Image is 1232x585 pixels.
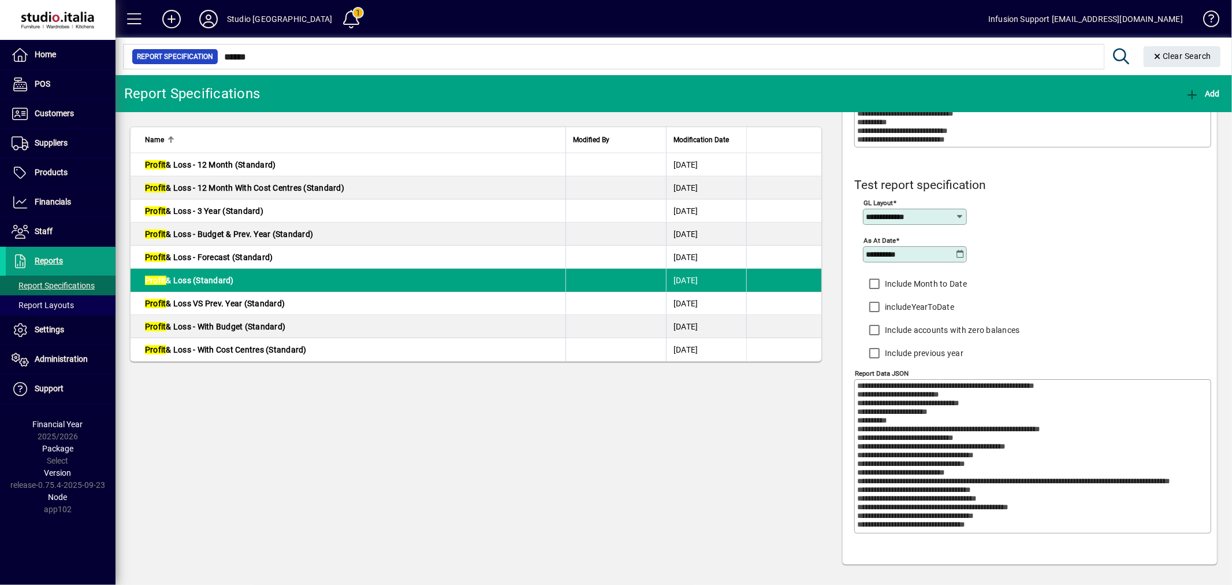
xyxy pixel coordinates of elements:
td: [DATE] [666,223,746,246]
a: Knowledge Base [1194,2,1218,40]
span: Staff [35,227,53,236]
span: & Loss (Standard) [145,276,234,285]
a: Report Layouts [6,295,116,315]
a: Report Specifications [6,276,116,295]
span: Settings [35,325,64,334]
span: Products [35,168,68,177]
span: Name [145,134,164,146]
span: Support [35,384,64,393]
span: Node [49,493,68,502]
span: Modification Date [673,134,729,146]
mat-label: Report Data JSON [855,369,909,377]
label: Include previous year [883,347,963,359]
span: & Loss - Forecast (Standard) [145,253,273,262]
span: Report Specification [137,51,213,62]
a: Staff [6,217,116,246]
em: Profit [145,206,166,216]
span: Home [35,50,56,59]
td: [DATE] [666,315,746,338]
span: POS [35,79,50,88]
label: includeYearToDate [883,301,954,313]
span: & Loss - 12 Month With Cost Centres (Standard) [145,183,344,192]
span: Financial Year [33,420,83,429]
div: Report Specifications [124,84,260,103]
span: Reports [35,256,63,265]
div: Name [145,134,559,146]
em: Profit [145,299,166,308]
span: Package [42,444,73,453]
em: Profit [145,160,166,169]
em: Profit [145,253,166,262]
span: Clear Search [1153,51,1212,61]
span: & Loss VS Prev. Year (Standard) [145,299,285,308]
a: Suppliers [6,129,116,158]
span: Modified By [573,134,609,146]
a: POS [6,70,116,99]
div: Infusion Support [EMAIL_ADDRESS][DOMAIN_NAME] [988,10,1183,28]
label: Include Month to Date [883,278,967,290]
div: Studio [GEOGRAPHIC_DATA] [227,10,332,28]
em: Profit [145,322,166,331]
em: Profit [145,183,166,192]
span: & Loss - With Budget (Standard) [145,322,285,331]
a: Financials [6,188,116,217]
a: Administration [6,345,116,374]
td: [DATE] [666,153,746,176]
span: & Loss - 3 Year (Standard) [145,206,263,216]
em: Profit [145,276,166,285]
a: Settings [6,316,116,345]
td: [DATE] [666,269,746,292]
span: Financials [35,197,71,206]
a: Products [6,158,116,187]
span: Administration [35,354,88,364]
span: Suppliers [35,138,68,147]
span: Version [44,468,72,477]
button: Add [153,9,190,29]
td: [DATE] [666,292,746,315]
a: Home [6,40,116,69]
span: & Loss - Budget & Prev. Year (Standard) [145,229,313,239]
mat-label: As at date [863,236,896,245]
span: Add [1185,89,1220,98]
span: Report Specifications [12,281,95,290]
td: [DATE] [666,199,746,223]
mat-label: GL layout [863,199,893,207]
td: [DATE] [666,338,746,361]
a: Support [6,375,116,403]
span: & Loss - With Cost Centres (Standard) [145,345,307,354]
span: & Loss - 12 Month (Standard) [145,160,276,169]
button: Clear [1144,46,1221,67]
h4: Test report specification [854,178,1211,192]
label: Include accounts with zero balances [883,324,1020,336]
button: Profile [190,9,227,29]
td: [DATE] [666,246,746,269]
span: Report Layouts [12,301,74,310]
em: Profit [145,345,166,354]
button: Add [1182,83,1223,104]
div: Modification Date [673,134,739,146]
a: Customers [6,99,116,128]
span: Customers [35,109,74,118]
td: [DATE] [666,176,746,199]
em: Profit [145,229,166,239]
